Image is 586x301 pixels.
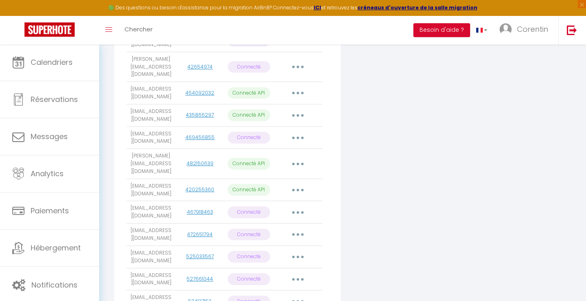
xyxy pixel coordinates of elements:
a: 420255360 [185,186,214,193]
span: Analytics [31,168,64,179]
span: Hébergement [31,243,81,253]
p: Connecté [228,132,270,144]
td: [EMAIL_ADDRESS][DOMAIN_NAME] [127,201,175,224]
a: 42654974 [187,63,213,70]
td: [PERSON_NAME][EMAIL_ADDRESS][DOMAIN_NAME] [127,52,175,82]
p: Connecté API [228,158,270,170]
p: Connecté API [228,109,270,121]
td: [PERSON_NAME][EMAIL_ADDRESS][DOMAIN_NAME] [127,149,175,179]
a: 454092032 [185,89,214,96]
span: Réservations [31,94,78,104]
img: logout [567,25,577,35]
a: ... Corentin [493,16,558,44]
a: ICI [314,4,321,11]
td: [EMAIL_ADDRESS][DOMAIN_NAME] [127,224,175,246]
p: Connecté [228,229,270,241]
p: Connecté [228,273,270,285]
td: [EMAIL_ADDRESS][DOMAIN_NAME] [127,104,175,126]
span: Notifications [31,280,78,290]
span: Chercher [124,25,153,33]
span: Corentin [517,24,548,34]
p: Connecté [228,61,270,73]
a: 467918463 [187,208,213,215]
a: 472651794 [187,231,213,238]
p: Connecté API [228,184,270,196]
a: 469456855 [185,134,215,141]
a: 482150639 [186,160,213,167]
td: [EMAIL_ADDRESS][DOMAIN_NAME] [127,179,175,201]
p: Connecté [228,206,270,218]
a: créneaux d'ouverture de la salle migration [357,4,477,11]
a: 527661044 [186,275,213,282]
iframe: Chat [551,264,580,295]
span: Paiements [31,206,69,216]
td: [EMAIL_ADDRESS][DOMAIN_NAME] [127,246,175,268]
span: Messages [31,131,68,142]
img: Super Booking [24,22,75,37]
a: 525033567 [186,253,214,260]
img: ... [499,23,512,35]
p: Connecté [228,251,270,263]
button: Ouvrir le widget de chat LiveChat [7,3,31,28]
a: 435866297 [186,111,214,118]
button: Besoin d'aide ? [413,23,470,37]
td: [EMAIL_ADDRESS][DOMAIN_NAME] [127,268,175,290]
td: [EMAIL_ADDRESS][DOMAIN_NAME] [127,126,175,149]
a: Chercher [118,16,159,44]
td: [EMAIL_ADDRESS][DOMAIN_NAME] [127,82,175,104]
p: Connecté API [228,87,270,99]
span: Calendriers [31,57,73,67]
